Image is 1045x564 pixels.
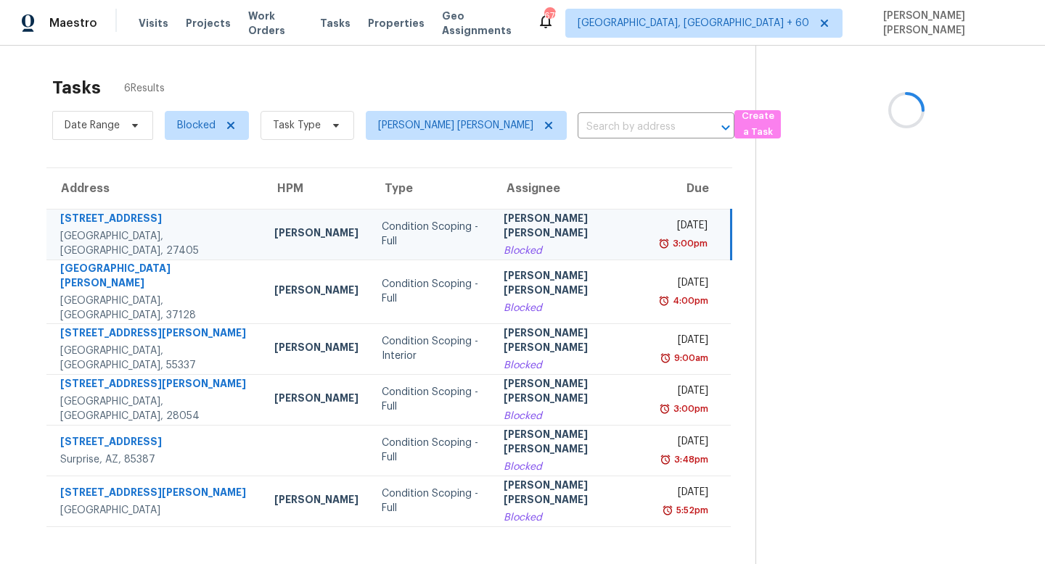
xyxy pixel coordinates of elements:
div: [DATE] [663,485,708,503]
div: [PERSON_NAME] [PERSON_NAME] [504,268,639,301]
div: 3:48pm [671,452,708,467]
div: 675 [544,9,554,23]
div: Condition Scoping - Full [382,277,480,306]
div: [GEOGRAPHIC_DATA], [GEOGRAPHIC_DATA], 28054 [60,394,251,423]
div: 3:00pm [671,402,708,416]
div: Blocked [504,358,639,373]
span: Geo Assignments [442,9,520,38]
div: Condition Scoping - Interior [382,334,480,363]
th: Type [370,168,492,209]
span: Visits [139,16,168,30]
span: Projects [186,16,231,30]
img: Overdue Alarm Icon [658,294,670,308]
div: [STREET_ADDRESS] [60,211,251,229]
span: [PERSON_NAME] [PERSON_NAME] [877,9,1023,38]
span: Properties [368,16,425,30]
th: Due [651,168,731,209]
div: Blocked [504,460,639,474]
div: [PERSON_NAME] [PERSON_NAME] [504,376,639,409]
div: Condition Scoping - Full [382,385,480,414]
h2: Tasks [52,80,101,95]
th: Assignee [492,168,651,209]
img: Overdue Alarm Icon [658,236,670,251]
span: Create a Task [742,108,774,141]
input: Search by address [578,116,694,138]
button: Open [716,117,736,138]
img: Overdue Alarm Icon [662,503,673,518]
div: [PERSON_NAME] [PERSON_NAME] [504,478,639,510]
div: 5:52pm [673,503,708,518]
img: Overdue Alarm Icon [660,452,671,467]
div: [PERSON_NAME] [274,391,358,409]
div: [GEOGRAPHIC_DATA] [60,503,251,518]
div: [PERSON_NAME] [PERSON_NAME] [504,325,639,358]
span: Task Type [273,118,321,133]
div: [DATE] [663,275,708,294]
span: Date Range [65,118,120,133]
div: 3:00pm [670,236,708,251]
span: Tasks [320,18,351,28]
div: Surprise, AZ, 85387 [60,452,251,467]
div: Blocked [504,301,639,315]
th: Address [46,168,263,209]
div: Blocked [504,510,639,525]
div: Condition Scoping - Full [382,486,480,515]
div: Blocked [504,409,639,423]
div: [GEOGRAPHIC_DATA], [GEOGRAPHIC_DATA], 37128 [60,294,251,323]
div: [PERSON_NAME] [PERSON_NAME] [504,211,639,244]
div: [PERSON_NAME] [274,492,358,510]
div: [DATE] [663,434,708,452]
div: [DATE] [663,218,708,236]
span: [GEOGRAPHIC_DATA], [GEOGRAPHIC_DATA] + 60 [578,16,809,30]
div: Condition Scoping - Full [382,220,480,249]
span: Blocked [177,118,216,133]
div: [PERSON_NAME] [274,340,358,358]
div: [DATE] [663,383,708,402]
div: Blocked [504,244,639,258]
button: Create a Task [734,110,781,138]
div: Condition Scoping - Full [382,436,480,465]
div: 4:00pm [670,294,708,308]
div: [STREET_ADDRESS][PERSON_NAME] [60,485,251,503]
div: [STREET_ADDRESS][PERSON_NAME] [60,325,251,344]
div: [PERSON_NAME] [274,283,358,301]
div: [PERSON_NAME] [PERSON_NAME] [504,427,639,460]
div: [DATE] [663,333,708,351]
div: [STREET_ADDRESS][PERSON_NAME] [60,376,251,394]
span: 6 Results [124,81,165,96]
span: Work Orders [248,9,303,38]
div: [PERSON_NAME] [274,225,358,244]
div: [STREET_ADDRESS] [60,434,251,452]
span: [PERSON_NAME] [PERSON_NAME] [378,118,533,133]
th: HPM [263,168,370,209]
img: Overdue Alarm Icon [659,402,671,416]
span: Maestro [49,16,97,30]
div: [GEOGRAPHIC_DATA], [GEOGRAPHIC_DATA], 55337 [60,344,251,373]
div: [GEOGRAPHIC_DATA][PERSON_NAME] [60,261,251,294]
div: [GEOGRAPHIC_DATA], [GEOGRAPHIC_DATA], 27405 [60,229,251,258]
img: Overdue Alarm Icon [660,351,671,365]
div: 9:00am [671,351,708,365]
